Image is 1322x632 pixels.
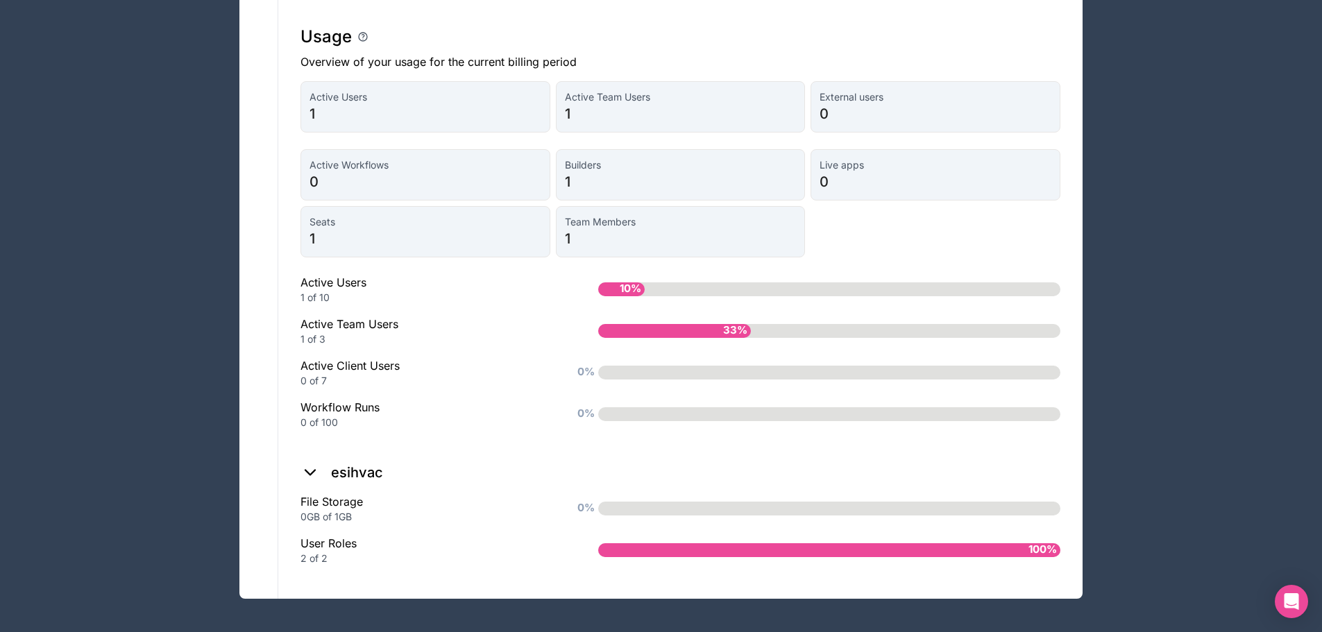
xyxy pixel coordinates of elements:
[300,274,554,305] div: Active Users
[565,229,797,248] span: 1
[574,361,598,384] span: 0%
[300,26,352,48] h1: Usage
[720,319,751,342] span: 33%
[565,104,797,123] span: 1
[565,90,797,104] span: Active Team Users
[820,158,1051,172] span: Live apps
[310,229,541,248] span: 1
[310,104,541,123] span: 1
[300,316,554,346] div: Active Team Users
[574,402,598,425] span: 0%
[820,172,1051,191] span: 0
[1025,538,1060,561] span: 100%
[300,416,554,429] div: 0 of 100
[300,374,554,388] div: 0 of 7
[300,53,1060,70] p: Overview of your usage for the current billing period
[565,158,797,172] span: Builders
[565,215,797,229] span: Team Members
[310,172,541,191] span: 0
[300,291,554,305] div: 1 of 10
[310,215,541,229] span: Seats
[310,90,541,104] span: Active Users
[300,535,554,565] div: User Roles
[300,357,554,388] div: Active Client Users
[300,399,554,429] div: Workflow Runs
[310,158,541,172] span: Active Workflows
[565,172,797,191] span: 1
[574,497,598,520] span: 0%
[820,90,1051,104] span: External users
[300,332,554,346] div: 1 of 3
[331,463,383,482] h2: esihvac
[616,277,645,300] span: 10%
[300,552,554,565] div: 2 of 2
[300,493,554,524] div: File Storage
[300,510,554,524] div: 0GB of 1GB
[1275,585,1308,618] div: Open Intercom Messenger
[820,104,1051,123] span: 0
